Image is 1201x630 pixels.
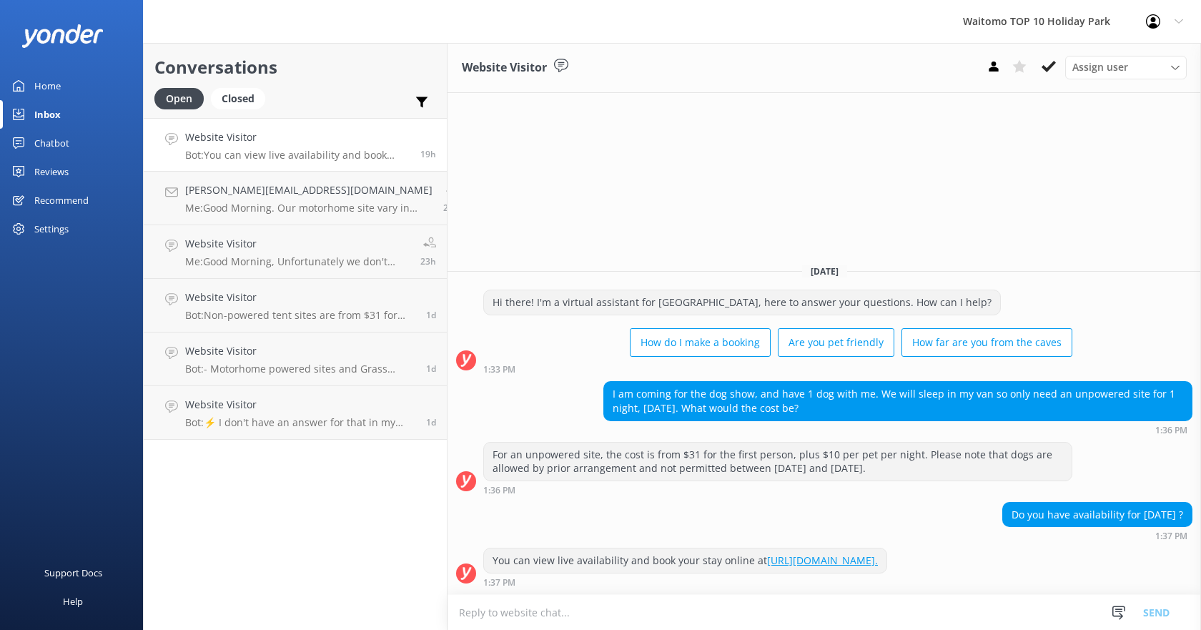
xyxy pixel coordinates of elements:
[483,577,887,587] div: Sep 04 2025 01:37pm (UTC +12:00) Pacific/Auckland
[420,148,436,160] span: Sep 04 2025 01:37pm (UTC +12:00) Pacific/Auckland
[34,157,69,186] div: Reviews
[34,186,89,215] div: Recommend
[420,255,436,267] span: Sep 04 2025 10:08am (UTC +12:00) Pacific/Auckland
[443,202,459,214] span: Sep 04 2025 10:11am (UTC +12:00) Pacific/Auckland
[185,363,415,375] p: Bot: - Motorhome powered sites and Grass powered sites are $64 for 2 people per night. - Premium ...
[1072,59,1128,75] span: Assign user
[185,255,410,268] p: Me: Good Morning, Unfortunately we don't have prices for [DATE] just yet. If you send an email to...
[604,382,1192,420] div: I am coming for the dog show, and have 1 dog with me. We will sleep in my van so only need an unp...
[185,397,415,413] h4: Website Visitor
[1065,56,1187,79] div: Assign User
[63,587,83,616] div: Help
[185,149,410,162] p: Bot: You can view live availability and book your stay online at [URL][DOMAIN_NAME].
[154,90,211,106] a: Open
[144,118,447,172] a: Website VisitorBot:You can view live availability and book your stay online at [URL][DOMAIN_NAME]...
[21,24,104,48] img: yonder-white-logo.png
[185,202,433,215] p: Me: Good Morning. Our motorhome site vary in size, but we do have a few that are for motorhome up...
[154,88,204,109] div: Open
[484,548,886,573] div: You can view live availability and book your stay online at
[484,290,1000,315] div: Hi there! I'm a virtual assistant for [GEOGRAPHIC_DATA], here to answer your questions. How can I...
[185,129,410,145] h4: Website Visitor
[211,90,272,106] a: Closed
[34,100,61,129] div: Inbox
[211,88,265,109] div: Closed
[185,416,415,429] p: Bot: ⚡ I don't have an answer for that in my knowledge base. Please try and rephrase your questio...
[462,59,547,77] h3: Website Visitor
[34,129,69,157] div: Chatbot
[767,553,878,567] a: [URL][DOMAIN_NAME].
[144,386,447,440] a: Website VisitorBot:⚡ I don't have an answer for that in my knowledge base. Please try and rephras...
[778,328,894,357] button: Are you pet friendly
[901,328,1072,357] button: How far are you from the caves
[1003,503,1192,527] div: Do you have availability for [DATE] ?
[144,225,447,279] a: Website VisitorMe:Good Morning, Unfortunately we don't have prices for [DATE] just yet. If you se...
[1155,532,1187,541] strong: 1:37 PM
[484,443,1072,481] div: For an unpowered site, the cost is from $31 for the first person, plus $10 per pet per night. Ple...
[34,215,69,243] div: Settings
[483,365,515,374] strong: 1:33 PM
[630,328,771,357] button: How do I make a booking
[185,343,415,359] h4: Website Visitor
[603,425,1192,435] div: Sep 04 2025 01:36pm (UTC +12:00) Pacific/Auckland
[483,579,515,587] strong: 1:37 PM
[154,54,436,81] h2: Conversations
[802,265,847,277] span: [DATE]
[185,309,415,322] p: Bot: Non-powered tent sites are from $31 for the first person, with an additional $30 for every e...
[144,279,447,333] a: Website VisitorBot:Non-powered tent sites are from $31 for the first person, with an additional $...
[426,309,436,321] span: Sep 04 2025 07:47am (UTC +12:00) Pacific/Auckland
[426,416,436,428] span: Sep 03 2025 10:25pm (UTC +12:00) Pacific/Auckland
[1155,426,1187,435] strong: 1:36 PM
[144,333,447,386] a: Website VisitorBot:- Motorhome powered sites and Grass powered sites are $64 for 2 people per nig...
[185,182,433,198] h4: [PERSON_NAME][EMAIL_ADDRESS][DOMAIN_NAME]
[34,72,61,100] div: Home
[426,363,436,375] span: Sep 03 2025 10:50pm (UTC +12:00) Pacific/Auckland
[483,364,1072,374] div: Sep 04 2025 01:33pm (UTC +12:00) Pacific/Auckland
[1002,531,1192,541] div: Sep 04 2025 01:37pm (UTC +12:00) Pacific/Auckland
[185,236,410,252] h4: Website Visitor
[483,486,515,495] strong: 1:36 PM
[483,485,1072,495] div: Sep 04 2025 01:36pm (UTC +12:00) Pacific/Auckland
[185,290,415,305] h4: Website Visitor
[44,558,102,587] div: Support Docs
[144,172,447,225] a: [PERSON_NAME][EMAIL_ADDRESS][DOMAIN_NAME]Me:Good Morning. Our motorhome site vary in size, but we...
